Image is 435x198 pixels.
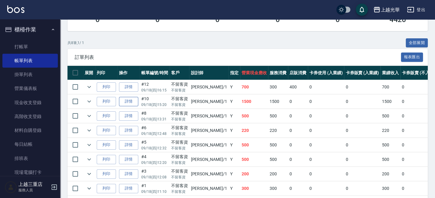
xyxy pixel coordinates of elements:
[85,155,94,164] button: expand row
[268,123,288,138] td: 220
[308,167,344,181] td: 0
[140,181,170,196] td: #1
[141,145,168,151] p: 09/18 (四) 12:32
[119,140,138,150] a: 詳情
[2,152,58,165] a: 排班表
[308,123,344,138] td: 0
[380,94,400,109] td: 1500
[240,167,268,181] td: 200
[85,97,94,106] button: expand row
[2,40,58,54] a: 打帳單
[344,167,380,181] td: 0
[189,66,228,80] th: 設計師
[344,109,380,123] td: 0
[229,109,240,123] td: Y
[119,97,138,106] a: 詳情
[141,174,168,180] p: 09/18 (四) 12:08
[2,68,58,81] a: 掛單列表
[97,126,116,135] button: 列印
[97,140,116,150] button: 列印
[85,111,94,120] button: expand row
[5,181,17,193] img: Person
[288,152,308,167] td: 0
[85,184,94,193] button: expand row
[276,15,280,24] h3: 0
[308,152,344,167] td: 0
[401,53,423,62] button: 報表匯出
[97,155,116,164] button: 列印
[356,4,368,16] button: save
[389,15,406,24] h3: 4420
[189,152,228,167] td: [PERSON_NAME] /1
[380,152,400,167] td: 500
[288,80,308,94] td: 400
[401,54,423,60] a: 報表匯出
[171,168,188,174] div: 不留客資
[171,125,188,131] div: 不留客資
[405,4,428,15] button: 登出
[141,160,168,165] p: 09/18 (四) 12:20
[189,109,228,123] td: [PERSON_NAME] /1
[119,126,138,135] a: 詳情
[170,66,189,80] th: 客戶
[288,66,308,80] th: 店販消費
[308,181,344,196] td: 0
[229,66,240,80] th: 指定
[380,6,400,14] div: 上越光華
[141,88,168,93] p: 09/18 (四) 16:15
[140,80,170,94] td: #12
[268,152,288,167] td: 500
[140,152,170,167] td: #4
[240,94,268,109] td: 1500
[229,94,240,109] td: Y
[215,15,220,24] h3: 0
[288,181,308,196] td: 0
[344,80,380,94] td: 0
[97,82,116,92] button: 列印
[240,66,268,80] th: 營業現金應收
[336,15,340,24] h3: 0
[2,54,58,68] a: 帳單列表
[75,54,401,60] span: 訂單列表
[229,123,240,138] td: Y
[268,80,288,94] td: 300
[140,123,170,138] td: #6
[229,167,240,181] td: Y
[83,66,95,80] th: 展開
[141,117,168,122] p: 09/18 (四) 13:31
[308,109,344,123] td: 0
[240,138,268,152] td: 500
[140,167,170,181] td: #3
[308,66,344,80] th: 卡券使用 (入業績)
[240,152,268,167] td: 500
[171,189,188,194] p: 不留客資
[229,181,240,196] td: Y
[2,81,58,95] a: 營業儀表板
[308,94,344,109] td: 0
[344,152,380,167] td: 0
[189,94,228,109] td: [PERSON_NAME] /1
[308,138,344,152] td: 0
[171,174,188,180] p: 不留客資
[97,111,116,121] button: 列印
[268,109,288,123] td: 500
[189,80,228,94] td: [PERSON_NAME] /1
[67,40,84,46] p: 共 8 筆, 1 / 1
[240,123,268,138] td: 220
[155,15,160,24] h3: 0
[380,123,400,138] td: 220
[171,117,188,122] p: 不留客資
[119,184,138,193] a: 詳情
[171,110,188,117] div: 不留客資
[308,80,344,94] td: 0
[85,140,94,149] button: expand row
[95,15,100,24] h3: 0
[380,167,400,181] td: 200
[268,94,288,109] td: 1500
[140,66,170,80] th: 帳單編號/時間
[97,184,116,193] button: 列印
[140,94,170,109] td: #10
[18,181,49,187] h5: 上越三重店
[380,66,400,80] th: 業績收入
[380,109,400,123] td: 500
